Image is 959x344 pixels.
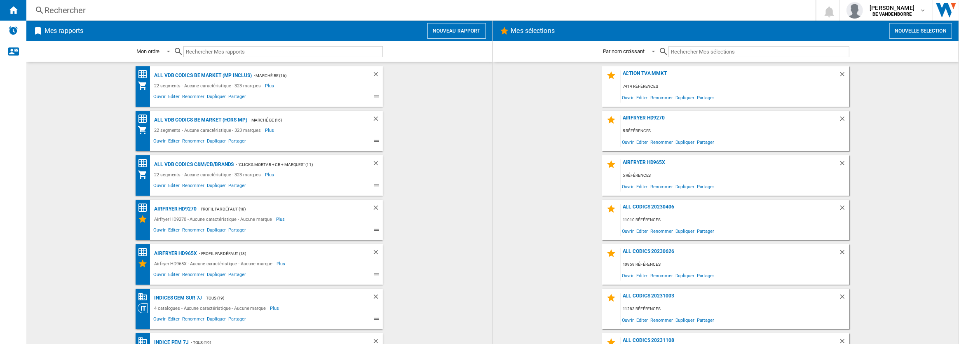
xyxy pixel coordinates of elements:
[635,314,649,325] span: Editer
[152,214,276,224] div: Airfryer HD9270 - Aucune caractéristique - Aucune marque
[372,70,383,81] div: Supprimer
[372,159,383,170] div: Supprimer
[635,181,649,192] span: Editer
[181,271,206,281] span: Renommer
[621,126,849,136] div: 5 références
[138,292,152,302] div: Base 100
[181,137,206,147] span: Renommer
[152,159,234,170] div: ALL VDB CODICS C&M/CB/BRANDS
[138,303,152,313] div: Vision Catégorie
[152,293,202,303] div: Indices GEM sur 7j
[621,204,839,215] div: All Codics 20230406
[136,48,159,54] div: Mon ordre
[152,303,270,313] div: 4 catalogues - Aucune caractéristique - Aucune marque
[696,181,715,192] span: Partager
[181,93,206,103] span: Renommer
[234,159,356,170] div: - "Click & Mortar + CB + Marques" (11)
[167,182,181,192] span: Editer
[265,125,275,135] span: Plus
[696,225,715,236] span: Partager
[621,70,839,82] div: Action TVA MMKT
[674,314,696,325] span: Dupliquer
[152,70,251,81] div: ALL VDB CODICS BE MARKET (MP inclus)
[167,315,181,325] span: Editer
[227,182,247,192] span: Partager
[621,225,635,236] span: Ouvrir
[872,12,912,17] b: BE VANDENBORRE
[206,315,227,325] span: Dupliquer
[227,315,247,325] span: Partager
[138,81,152,91] div: Mon assortiment
[621,260,849,270] div: 10959 références
[206,137,227,147] span: Dupliquer
[839,115,849,126] div: Supprimer
[227,271,247,281] span: Partager
[152,226,166,236] span: Ouvrir
[621,92,635,103] span: Ouvrir
[674,92,696,103] span: Dupliquer
[621,304,849,314] div: 11283 références
[138,259,152,269] div: Mes Sélections
[152,81,265,91] div: 22 segments - Aucune caractéristique - 323 marques
[138,114,152,124] div: Matrice des prix
[43,23,85,39] h2: Mes rapports
[152,248,197,259] div: Airfryer HD965X
[152,115,247,125] div: ALL VDB CODICS BE MARKET (hors MP)
[181,182,206,192] span: Renommer
[8,26,18,35] img: alerts-logo.svg
[621,171,849,181] div: 5 références
[621,136,635,147] span: Ouvrir
[674,136,696,147] span: Dupliquer
[621,215,849,225] div: 11010 références
[696,136,715,147] span: Partager
[674,225,696,236] span: Dupliquer
[152,137,166,147] span: Ouvrir
[372,204,383,214] div: Supprimer
[167,137,181,147] span: Editer
[138,158,152,168] div: Matrice des prix
[839,248,849,260] div: Supprimer
[635,136,649,147] span: Editer
[152,271,166,281] span: Ouvrir
[621,181,635,192] span: Ouvrir
[635,270,649,281] span: Editer
[183,46,383,57] input: Rechercher Mes rapports
[649,225,674,236] span: Renommer
[674,181,696,192] span: Dupliquer
[674,270,696,281] span: Dupliquer
[152,204,197,214] div: Airfryer HD9270
[649,270,674,281] span: Renommer
[696,270,715,281] span: Partager
[138,247,152,257] div: Matrice des prix
[372,248,383,259] div: Supprimer
[870,4,914,12] span: [PERSON_NAME]
[227,226,247,236] span: Partager
[696,92,715,103] span: Partager
[167,226,181,236] span: Editer
[152,315,166,325] span: Ouvrir
[839,293,849,304] div: Supprimer
[227,137,247,147] span: Partager
[696,314,715,325] span: Partager
[206,271,227,281] span: Dupliquer
[649,136,674,147] span: Renommer
[372,293,383,303] div: Supprimer
[621,293,839,304] div: All Codics 20231003
[839,159,849,171] div: Supprimer
[252,70,356,81] div: - Marché BE (16)
[621,159,839,171] div: Airfryer HD965X
[276,214,286,224] span: Plus
[152,259,276,269] div: Airfryer HD965X - Aucune caractéristique - Aucune marque
[649,314,674,325] span: Renommer
[138,203,152,213] div: Matrice des prix
[509,23,556,39] h2: Mes sélections
[181,315,206,325] span: Renommer
[152,125,265,135] div: 22 segments - Aucune caractéristique - 323 marques
[167,93,181,103] span: Editer
[265,170,275,180] span: Plus
[138,69,152,80] div: Matrice des prix
[152,93,166,103] span: Ouvrir
[846,2,863,19] img: profile.jpg
[621,248,839,260] div: All Codics 20230626
[839,70,849,82] div: Supprimer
